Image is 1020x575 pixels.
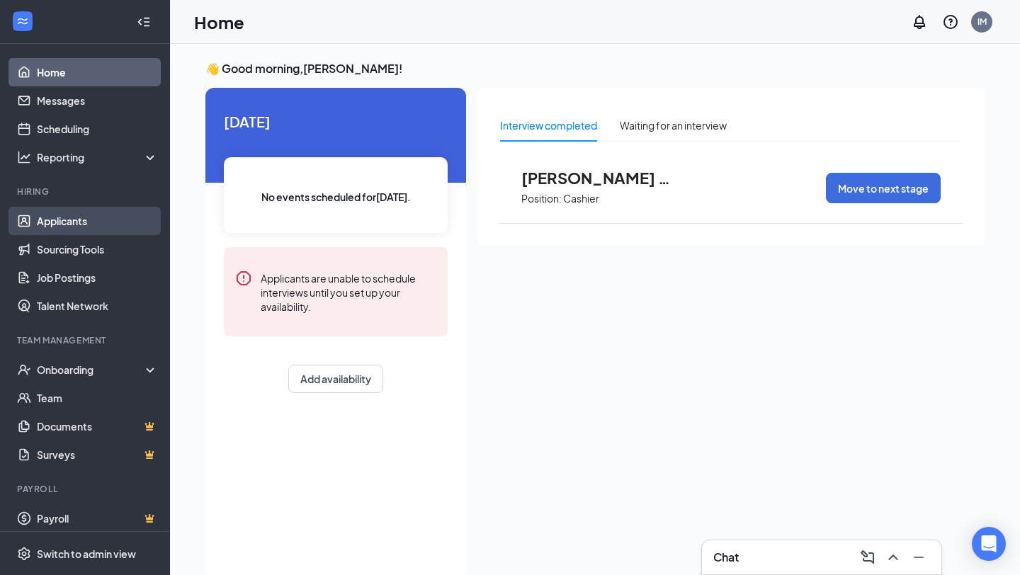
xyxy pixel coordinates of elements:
svg: QuestionInfo [942,13,959,30]
a: Team [37,384,158,412]
a: Sourcing Tools [37,235,158,263]
a: DocumentsCrown [37,412,158,440]
a: Talent Network [37,292,158,320]
svg: Error [235,270,252,287]
svg: ComposeMessage [859,549,876,566]
div: Open Intercom Messenger [972,527,1006,561]
svg: Notifications [911,13,928,30]
a: Messages [37,86,158,115]
button: Minimize [907,546,930,569]
div: IM [977,16,987,28]
button: Move to next stage [826,173,941,203]
p: Cashier [563,192,599,205]
svg: Settings [17,547,31,561]
div: Applicants are unable to schedule interviews until you set up your availability. [261,270,436,314]
div: Team Management [17,334,155,346]
a: Scheduling [37,115,158,143]
svg: Minimize [910,549,927,566]
svg: WorkstreamLogo [16,14,30,28]
div: Payroll [17,483,155,495]
svg: Collapse [137,15,151,29]
div: Waiting for an interview [620,118,727,133]
div: Reporting [37,150,159,164]
svg: Analysis [17,150,31,164]
a: Home [37,58,158,86]
h1: Home [194,10,244,34]
div: Switch to admin view [37,547,136,561]
div: Interview completed [500,118,597,133]
div: Onboarding [37,363,146,377]
h3: Chat [713,550,739,565]
svg: ChevronUp [885,549,902,566]
p: Position: [521,192,562,205]
span: [PERSON_NAME] early [521,169,677,187]
span: No events scheduled for [DATE] . [261,189,411,205]
svg: UserCheck [17,363,31,377]
button: ChevronUp [882,546,905,569]
span: [DATE] [224,110,448,132]
a: PayrollCrown [37,504,158,533]
div: Hiring [17,186,155,198]
a: Job Postings [37,263,158,292]
h3: 👋 Good morning, [PERSON_NAME] ! [205,61,985,76]
a: SurveysCrown [37,440,158,469]
button: Add availability [288,365,383,393]
button: ComposeMessage [856,546,879,569]
a: Applicants [37,207,158,235]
